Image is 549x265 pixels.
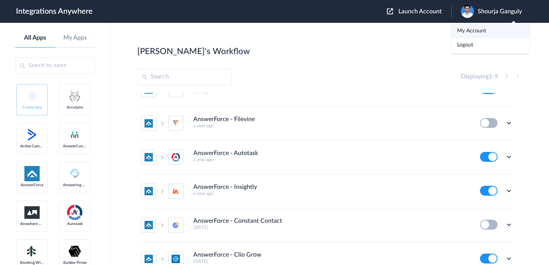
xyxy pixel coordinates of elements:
span: Builder Prime [63,260,87,265]
button: Launch Account [387,8,451,15]
img: Setmore_Logo.svg [24,244,40,258]
img: af-app-logo.svg [24,166,40,181]
h4: AnswerForce - Autotask [193,150,258,157]
h4: AnswerForce - Constant Contact [193,217,282,225]
span: Autotask [63,222,87,226]
h4: AnswerForce - Filevine [193,116,255,123]
img: answerconnect-logo.svg [70,130,79,139]
input: Search by name [15,57,95,74]
h5: a year ago [193,157,470,162]
a: My Apps [55,34,95,42]
img: active-campaign-logo.svg [24,127,40,142]
a: My Account [457,28,486,34]
h5: a year ago [193,191,470,196]
img: Answering_service.png [67,166,82,181]
h5: [DATE] [193,225,470,230]
h4: Displaying - [461,73,498,80]
span: Shourja Ganguly [478,8,522,15]
img: pp-2.jpg [461,5,474,18]
span: 9 [494,73,498,80]
img: launch-acct-icon.svg [387,8,393,14]
h4: AnswerForce - Insightly [193,184,257,191]
span: Create App [20,105,44,110]
h2: [PERSON_NAME]'s Workflow [137,46,250,56]
span: 1 [489,73,492,80]
span: Launch Account [398,8,442,14]
img: acculynx-logo.svg [67,88,82,104]
h5: a year ago [193,123,470,128]
span: AccuLynx [63,105,87,110]
img: add-icon.svg [29,93,35,99]
span: Answering Service [63,183,87,187]
img: builder-prime-logo.svg [67,244,82,259]
h5: [DATE] [193,259,470,264]
input: Search [137,69,232,85]
span: AnswerConnect [63,144,87,148]
span: Active Campaign [20,144,44,148]
img: autotask.png [67,205,82,220]
span: Booking Widget [20,260,44,265]
a: Logout [457,42,473,48]
a: All Apps [15,34,55,42]
span: Anywhere Works [20,222,44,226]
img: aww.png [24,206,40,219]
span: AnswerForce [20,183,44,187]
h1: Integrations Anywhere [16,7,93,16]
h4: AnswerForce - Clio Grow [193,251,262,259]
